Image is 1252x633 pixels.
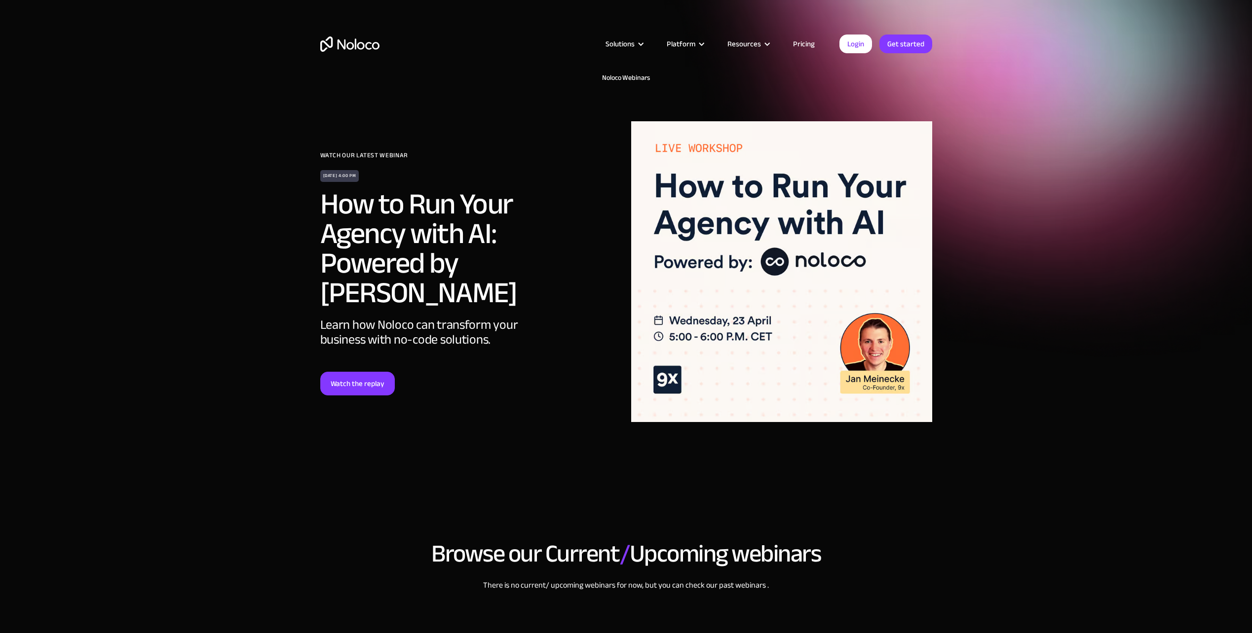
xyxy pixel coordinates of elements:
div: Solutions [593,37,654,50]
div: Solutions [606,37,635,50]
span: / [620,530,630,577]
div: There is no current/ upcoming webinars for now, but you can check our past webinars . [325,579,927,591]
div: [DATE] 4:00 PM [320,170,359,182]
div: Resources [715,37,781,50]
div: Learn how Noloco can transform your business with no-code solutions. [320,317,621,372]
h2: Browse our Current Upcoming webinars [320,540,932,567]
a: Watch the replay [320,372,395,395]
div: Platform [667,37,695,50]
a: home [320,36,379,52]
div: WATCH OUR LATEST WEBINAR [320,148,621,163]
div: Resources [727,37,761,50]
a: Get started [879,35,932,53]
a: Login [839,35,872,53]
h2: How to Run Your Agency with AI: Powered by [PERSON_NAME] [320,189,592,308]
div: Platform [654,37,715,50]
a: Pricing [781,37,827,50]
